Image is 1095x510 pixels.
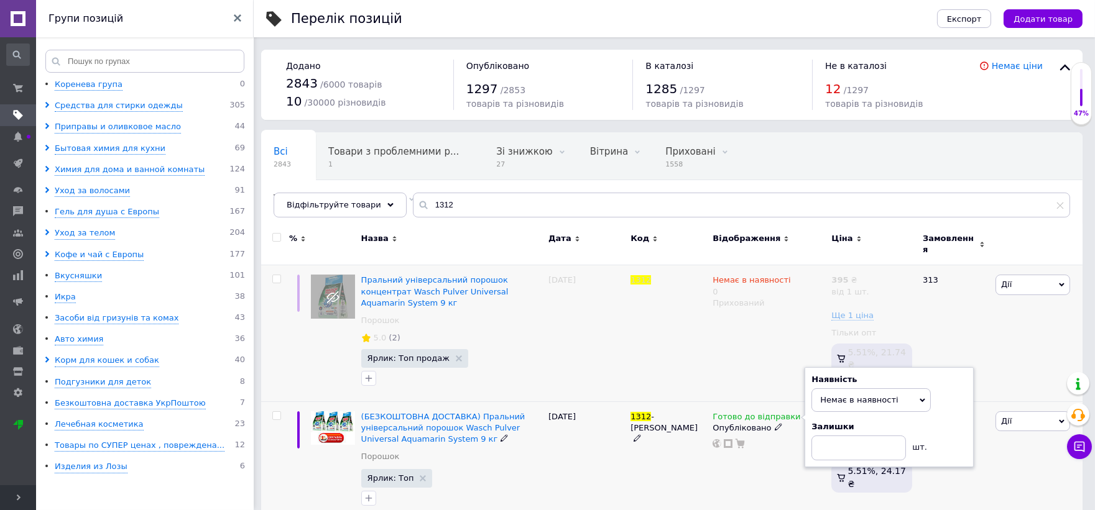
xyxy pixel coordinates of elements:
input: Пошук по назві позиції, артикулу і пошуковим запитам [413,193,1070,217]
span: 40 [234,355,245,367]
span: / 6000 товарів [320,80,382,89]
span: Товары по СУПЕР ценах ... [274,193,402,204]
div: Бытовая химия для кухни [55,143,165,155]
div: Подгузники для деток [55,376,151,388]
span: / 30000 різновидів [305,98,386,107]
span: 101 [229,270,245,282]
span: Товари з проблемними р... [328,146,459,157]
span: 5.51%, 21.74 ₴ [848,347,905,370]
span: Немає в наявності [713,275,790,288]
button: Експорт [937,9,992,28]
span: Дата [548,233,571,244]
span: 1297 [466,81,498,96]
span: Замовлення [923,233,976,255]
span: Код [631,233,649,244]
span: 38 [234,291,245,303]
div: Засоби від гризунів та комах [55,312,178,324]
div: Химия для дома и ванной комнаты [55,164,205,176]
span: / 2853 [501,85,525,95]
img: (БЕЗКОШТОВНА ДОСТАВКА) Пральний універсальний порошок Wasch Pulver Universal Aquamarin System 9 кг [311,411,355,445]
span: Опубліковано [466,61,530,71]
span: Додати товар [1014,14,1073,24]
span: товарів та різновидів [825,99,923,109]
span: 69 [234,143,245,155]
span: 124 [229,164,245,176]
span: 167 [229,206,245,218]
div: Перелік позицій [291,12,402,25]
span: 12 [825,81,841,96]
span: Ціна [831,233,852,244]
a: (БЕЗКОШТОВНА ДОСТАВКА) Пральний універсальний порошок Wasch Pulver Universal Aquamarin System 9 кг [361,412,525,444]
div: Залишки [811,421,967,432]
span: Готово до відправки [713,412,800,425]
a: Немає ціни [992,61,1043,71]
button: Чат з покупцем [1067,434,1092,459]
span: 7 [240,398,245,409]
span: 91 [234,185,245,197]
span: 44 [234,121,245,133]
span: Дії [1001,416,1012,426]
span: Дії [1001,280,1012,289]
div: Тільки опт [831,327,912,339]
div: Опубліковано [713,422,825,434]
span: 177 [229,249,245,261]
div: 47% [1071,109,1091,118]
span: 36 [234,334,245,345]
b: 395 [831,275,848,285]
div: Приправы и оливковое масло [55,121,181,133]
span: В каталозі [645,61,693,71]
span: Ярлик: Топ продаж [367,354,450,362]
span: 6 [240,461,245,473]
span: Експорт [947,14,982,24]
span: Приховані [665,146,716,157]
span: % [289,233,297,244]
a: Пральний універсальний порошок концентрат Wasch Pulver Universal Aquamarin System 9 кг [361,275,509,307]
span: / 1297 [844,85,869,95]
span: 5.0 [374,333,387,342]
span: Відображення [713,233,780,244]
span: Вітрина [590,146,628,157]
a: Порошок [361,315,400,326]
div: [DATE] [545,265,627,402]
div: Коренева група [55,79,122,91]
div: Кофе и чай с Европы [55,249,144,261]
span: товарів та різновидів [466,99,564,109]
span: 1312 [631,275,651,285]
span: 0 [240,79,245,91]
span: Додано [286,61,320,71]
div: Наявність [811,374,967,385]
div: Прихований [713,298,825,309]
span: 1558 [665,160,716,169]
span: 23 [234,419,245,430]
span: 27 [496,160,552,169]
span: 204 [229,227,245,239]
span: 1312 [631,412,651,421]
span: (2) [389,333,400,342]
span: Ще 1 ціна [831,311,874,321]
img: Пральний універсальний порошок концентрат Wasch Pulver Universal Aquamarin System 9 кг [311,275,355,319]
span: / 1297 [680,85,705,95]
div: Лечебная косметика [55,419,144,430]
div: Уход за волосами [55,185,130,197]
span: 10 [286,94,302,109]
span: 2843 [274,160,291,169]
span: Ярлик: Топ [367,474,414,482]
div: 313 [915,265,992,402]
span: Не в каталозі [825,61,887,71]
div: Уход за телом [55,227,115,239]
div: Товары по СУПЕР ценах , повреждена... [55,440,224,452]
span: Немає в наявності [820,395,898,404]
div: від 1 шт. [831,286,869,298]
span: Назва [361,233,389,244]
div: шт. [906,435,931,453]
div: Корм для кошек и собак [55,355,159,367]
div: Средства для стирки одежды [55,100,183,112]
div: Гель для душа с Европы [55,206,159,218]
div: ₴ [831,275,869,286]
div: Безкоштовна доставка УкрПоштою [55,398,206,409]
button: Додати товар [1004,9,1083,28]
div: Изделия из Лозы [55,461,127,473]
div: Икра [55,291,76,303]
span: 1285 [645,81,677,96]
